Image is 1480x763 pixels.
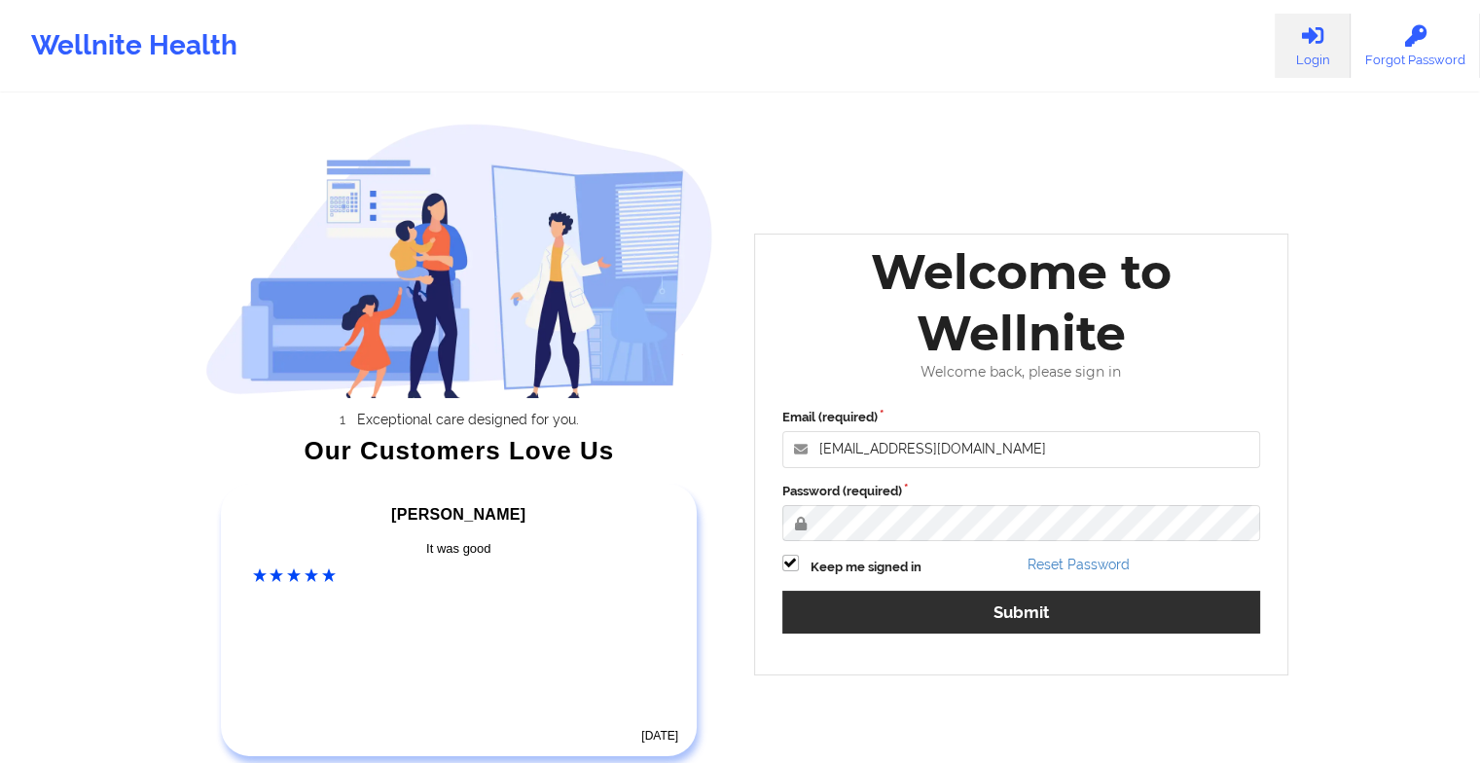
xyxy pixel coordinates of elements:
[782,408,1261,427] label: Email (required)
[1275,14,1351,78] a: Login
[1351,14,1480,78] a: Forgot Password
[253,539,666,559] div: It was good
[391,506,525,523] span: [PERSON_NAME]
[205,123,713,398] img: wellnite-auth-hero_200.c722682e.png
[769,364,1275,381] div: Welcome back, please sign in
[1028,557,1130,572] a: Reset Password
[782,591,1261,633] button: Submit
[769,241,1275,364] div: Welcome to Wellnite
[782,431,1261,468] input: Email address
[223,412,713,427] li: Exceptional care designed for you.
[205,441,713,460] div: Our Customers Love Us
[811,558,921,577] label: Keep me signed in
[641,729,678,743] time: [DATE]
[782,482,1261,501] label: Password (required)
